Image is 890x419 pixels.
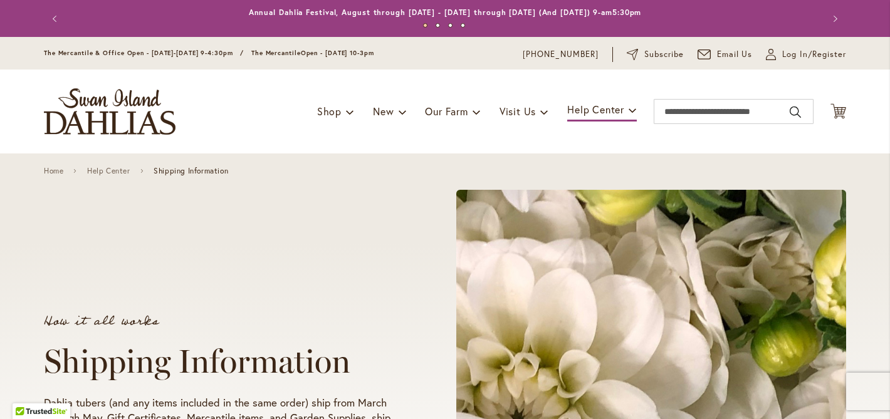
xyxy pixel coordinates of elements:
[44,315,409,328] p: How it all works
[301,49,374,57] span: Open - [DATE] 10-3pm
[782,48,846,61] span: Log In/Register
[821,6,846,31] button: Next
[448,23,453,28] button: 3 of 4
[44,167,63,175] a: Home
[154,167,228,175] span: Shipping Information
[717,48,753,61] span: Email Us
[644,48,684,61] span: Subscribe
[425,105,468,118] span: Our Farm
[766,48,846,61] a: Log In/Register
[317,105,342,118] span: Shop
[567,103,624,116] span: Help Center
[44,6,69,31] button: Previous
[500,105,536,118] span: Visit Us
[87,167,130,175] a: Help Center
[44,88,175,135] a: store logo
[627,48,684,61] a: Subscribe
[373,105,394,118] span: New
[461,23,465,28] button: 4 of 4
[249,8,642,17] a: Annual Dahlia Festival, August through [DATE] - [DATE] through [DATE] (And [DATE]) 9-am5:30pm
[44,343,409,380] h1: Shipping Information
[423,23,427,28] button: 1 of 4
[44,49,301,57] span: The Mercantile & Office Open - [DATE]-[DATE] 9-4:30pm / The Mercantile
[436,23,440,28] button: 2 of 4
[523,48,599,61] a: [PHONE_NUMBER]
[698,48,753,61] a: Email Us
